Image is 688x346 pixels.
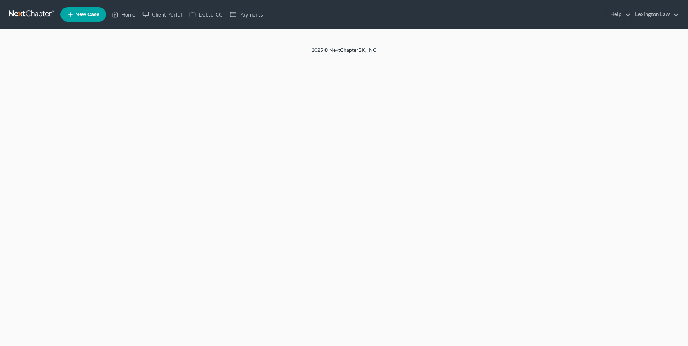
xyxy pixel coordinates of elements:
[108,8,139,21] a: Home
[139,8,186,21] a: Client Portal
[186,8,226,21] a: DebtorCC
[60,7,106,22] new-legal-case-button: New Case
[226,8,267,21] a: Payments
[607,8,631,21] a: Help
[632,8,679,21] a: Lexington Law
[139,46,549,59] div: 2025 © NextChapterBK, INC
